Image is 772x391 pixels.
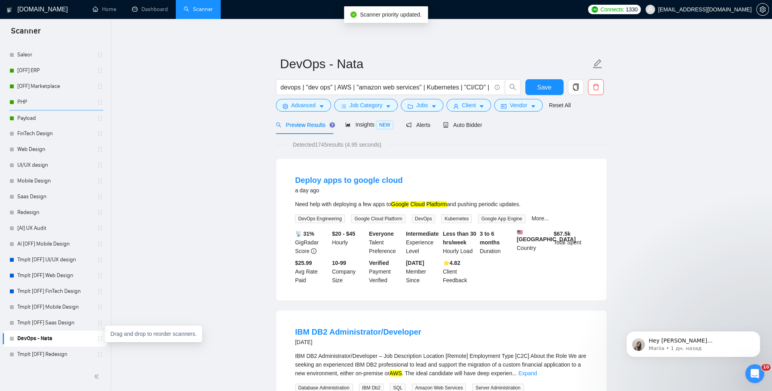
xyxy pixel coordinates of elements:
span: Vendor [510,101,527,110]
img: upwork-logo.png [592,6,598,13]
a: Reset All [549,101,571,110]
span: Auto Bidder [443,122,482,128]
b: $25.99 [295,260,312,266]
mark: Google [391,201,409,207]
div: Hourly Load [441,229,478,255]
span: NEW [376,121,393,129]
span: caret-down [479,103,484,109]
span: info-circle [495,85,500,90]
span: Preview Results [276,122,333,128]
div: a day ago [295,186,403,195]
span: caret-down [530,103,536,109]
a: dashboardDashboard [132,6,168,13]
span: holder [97,272,103,279]
a: FinTech Design [17,126,92,142]
a: UI/UX design [17,157,92,173]
div: Tooltip anchor [329,121,336,128]
a: homeHome [93,6,116,13]
b: $20 - $45 [332,231,355,237]
button: settingAdvancedcaret-down [276,99,331,112]
a: DevOps - Nata [17,331,92,346]
button: idcardVendorcaret-down [494,99,542,112]
span: holder [97,194,103,200]
button: barsJob Categorycaret-down [334,99,398,112]
button: folderJobscaret-down [401,99,443,112]
span: check-circle [350,11,357,18]
mark: Cloud [410,201,425,207]
span: holder [97,241,103,247]
span: copy [568,84,583,91]
iframe: Intercom live chat [745,364,764,383]
a: [OFF] Marketplace [17,78,92,94]
span: delete [588,84,603,91]
span: holder [97,162,103,168]
span: Detected 1745 results (4.95 seconds) [287,140,387,149]
span: area-chart [345,122,351,127]
a: setting [756,6,769,13]
mark: Platform [426,201,447,207]
span: holder [97,52,103,58]
span: setting [283,103,288,109]
b: ⭐️ 4.82 [443,260,460,266]
div: Duration [478,229,515,255]
b: 📡 31% [295,231,314,237]
span: Save [537,82,551,92]
span: search [505,84,520,91]
span: ... [512,370,517,376]
img: 🇺🇸 [517,229,523,235]
div: Need help with deploying a few apps to and pushing periodic updates. [295,200,588,209]
div: [DATE] [295,337,421,347]
div: Payment Verified [367,259,404,285]
button: setting [756,3,769,16]
span: setting [757,6,768,13]
span: holder [97,335,103,342]
a: Tmplt [OFF] Redesign [17,346,92,362]
mark: AWS [389,370,402,376]
span: caret-down [385,103,391,109]
a: Tmplt [OFF] UI/UX design [17,252,92,268]
span: Kubernetes [441,214,472,223]
span: Jobs [416,101,428,110]
div: IBM DB2 Administrator/Developer – Job Description Location [Remote] Employment Type [C2C] About t... [295,352,588,378]
span: 10 [761,364,770,371]
a: Tmplt [OFF] Web Design [17,268,92,283]
b: Less than 30 hrs/week [443,231,476,246]
button: userClientcaret-down [446,99,491,112]
div: Avg Rate Paid [294,259,331,285]
a: Tmplt [OFF] Saas Design [17,315,92,331]
span: caret-down [431,103,437,109]
b: $ 67.5k [554,231,571,237]
a: Payload [17,110,92,126]
iframe: Intercom notifications сообщение [614,315,772,370]
span: Insights [345,121,393,128]
div: Experience Level [404,229,441,255]
b: Intermediate [406,231,439,237]
div: Hourly [330,229,367,255]
b: 10-99 [332,260,346,266]
a: Expand [518,370,537,376]
a: Mobile Design [17,173,92,189]
button: delete [588,79,604,95]
span: holder [97,257,103,263]
span: edit [592,59,603,69]
div: Drag and drop to reorder scanners. [105,326,202,342]
span: DevOps Engineering [295,214,345,223]
button: Save [525,79,564,95]
span: Google App Engine [478,214,525,223]
a: [OFF] ERP [17,63,92,78]
div: Client Feedback [441,259,478,285]
span: Advanced [291,101,316,110]
b: [GEOGRAPHIC_DATA] [517,229,576,242]
a: Deploy apps to google cloud [295,176,403,184]
p: Message from Mariia, sent 1 дн. назад [34,30,136,37]
a: PHP [17,94,92,110]
span: holder [97,209,103,216]
span: Hey [PERSON_NAME][EMAIL_ADDRESS][DOMAIN_NAME], Looks like your Upwork agency BRIGHTS ran out of c... [34,23,136,131]
span: holder [97,225,103,231]
span: Scanner priority updated. [360,11,421,18]
span: holder [97,178,103,184]
div: Country [515,229,552,255]
span: user [453,103,459,109]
